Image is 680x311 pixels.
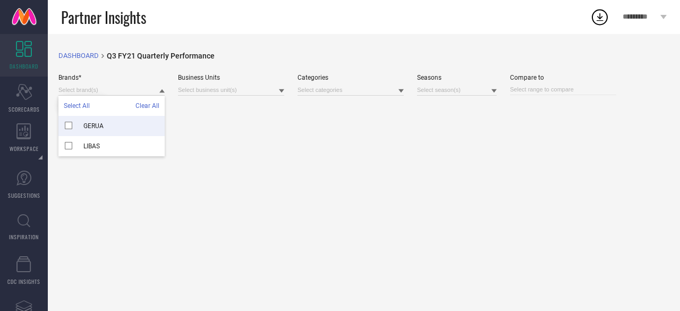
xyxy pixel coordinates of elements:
[64,102,90,110] span: Select All
[10,145,39,153] span: WORKSPACE
[58,136,165,156] div: LIBAS
[83,142,100,150] span: LIBAS
[10,62,38,70] span: DASHBOARD
[8,191,40,199] span: SUGGESTIONS
[590,7,609,27] div: Open download list
[58,74,165,81] div: Brands*
[9,233,39,241] span: INSPIRATION
[297,74,404,81] div: Categories
[58,52,99,60] a: DASHBOARD
[7,278,40,285] span: CDC INSIGHTS
[8,105,40,113] span: SCORECARDS
[297,85,404,96] input: Select categories
[61,6,146,28] span: Partner Insights
[58,85,165,96] input: Select brand(s)
[58,116,165,136] div: GERUA
[135,102,159,110] span: Clear All
[417,85,497,96] input: Select season(s)
[417,74,497,81] div: Seasons
[83,122,104,130] span: GERUA
[510,84,616,95] input: Select range to compare
[178,85,284,96] input: Select business unit(s)
[178,74,284,81] div: Business Units
[510,74,616,81] div: Compare to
